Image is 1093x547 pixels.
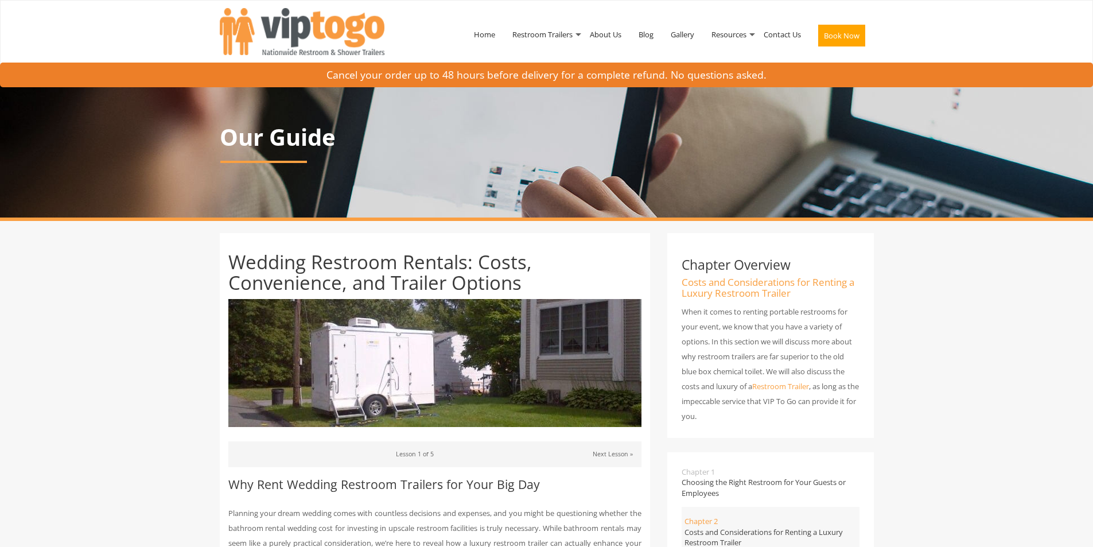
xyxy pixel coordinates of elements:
[752,381,809,391] a: Restroom Trailer
[682,277,859,298] h4: Costs and Considerations for Renting a Luxury Restroom Trailer
[682,477,859,498] span: Choosing the Right Restroom for Your Guests or Employees
[465,5,504,64] a: Home
[630,5,662,64] a: Blog
[810,5,874,71] a: Book Now
[228,252,641,294] h1: Wedding Restroom Rentals: Costs, Convenience, and Trailer Options
[662,5,703,64] a: Gallery
[228,299,641,427] img: VIP To Go takes the stress out of your portable restroom trailer rental by providing a free site ...
[703,5,755,64] a: Resources
[682,258,859,272] h3: Chapter Overview
[684,516,859,527] span: Chapter 2
[220,8,384,55] img: VIPTOGO
[593,450,633,458] a: Next Lesson »
[682,304,859,424] p: When it comes to renting portable restrooms for your event, we know that you have a variety of op...
[581,5,630,64] a: About Us
[228,478,641,491] h2: Why Rent Wedding Restroom Trailers for Your Big Day
[755,5,810,64] a: Contact Us
[818,25,865,46] button: Book Now
[682,467,859,478] span: Chapter 1
[682,467,859,507] a: Chapter 1Choosing the Right Restroom for Your Guests or Employees
[504,5,581,64] a: Restroom Trailers
[220,125,874,150] p: Our Guide
[237,448,633,460] p: Lesson 1 of 5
